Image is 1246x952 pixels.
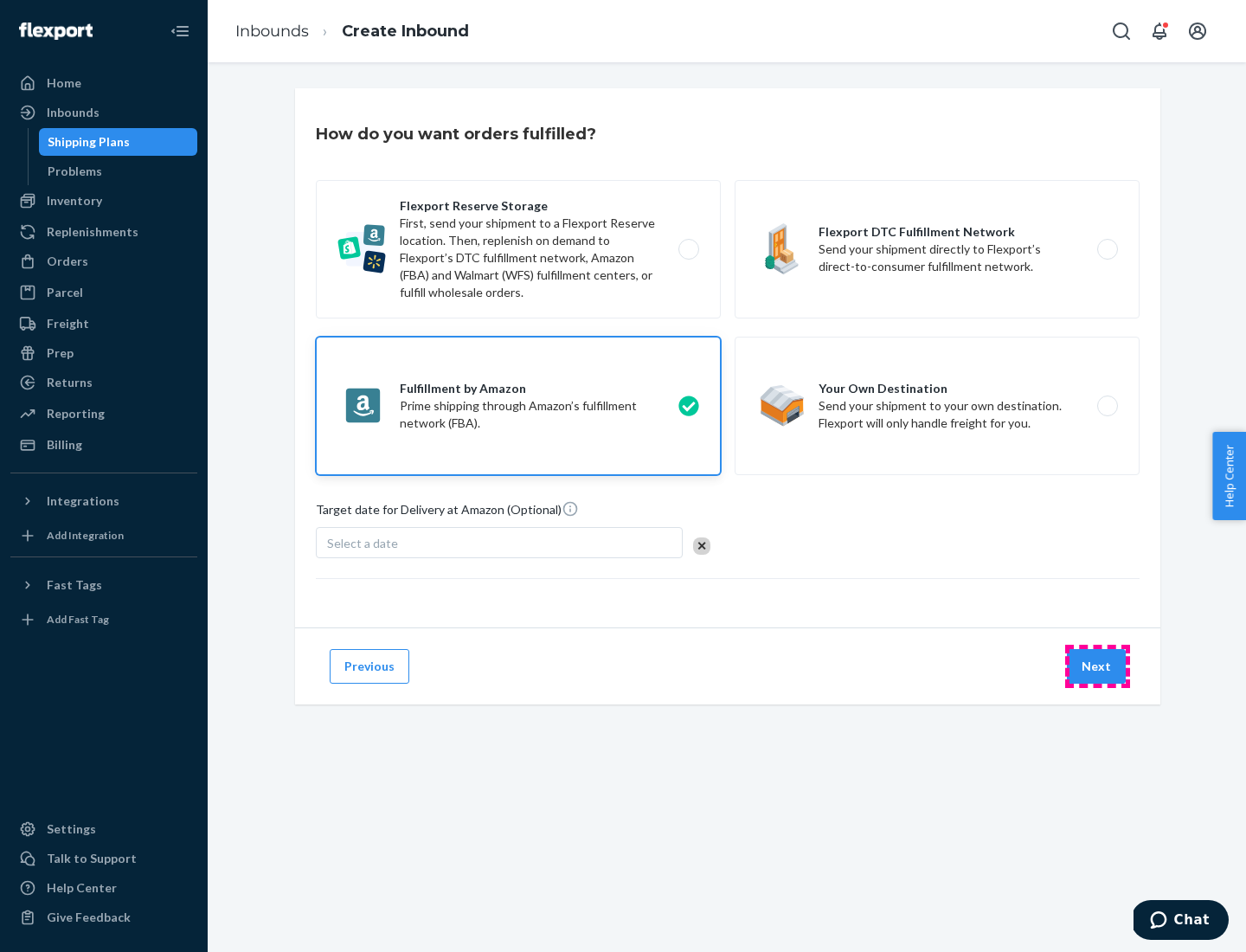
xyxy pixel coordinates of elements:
button: Next [1067,649,1126,684]
button: Give Feedback [10,904,197,931]
span: Select a date [327,536,398,550]
div: Problems [48,163,102,180]
div: Freight [47,315,89,332]
a: Problems [39,158,198,185]
iframe: Opens a widget where you can chat to one of our agents [1134,900,1229,943]
div: Help Center [47,879,117,897]
a: Prep [10,339,197,367]
a: Billing [10,431,197,459]
div: Billing [47,436,82,453]
div: Add Integration [47,528,124,543]
button: Close Navigation [163,14,197,48]
a: Add Integration [10,522,197,550]
div: Integrations [47,492,119,510]
a: Create Inbound [342,22,469,41]
a: Inbounds [10,99,197,126]
a: Returns [10,369,197,396]
div: Replenishments [47,223,138,241]
div: Prep [47,344,74,362]
a: Orders [10,248,197,275]
button: Previous [330,649,409,684]
button: Open notifications [1142,14,1177,48]
div: Shipping Plans [48,133,130,151]
div: Returns [47,374,93,391]
button: Talk to Support [10,845,197,872]
a: Inbounds [235,22,309,41]
div: Reporting [47,405,105,422]
button: Open account menu [1180,14,1215,48]
h3: How do you want orders fulfilled? [316,123,596,145]
ol: breadcrumbs [222,6,483,57]
div: Home [47,74,81,92]
span: Target date for Delivery at Amazon (Optional) [316,500,579,525]
a: Help Center [10,874,197,902]
a: Settings [10,815,197,843]
button: Fast Tags [10,571,197,599]
a: Home [10,69,197,97]
div: Inventory [47,192,102,209]
a: Reporting [10,400,197,428]
div: Inbounds [47,104,100,121]
div: Parcel [47,284,83,301]
a: Add Fast Tag [10,606,197,634]
div: Settings [47,820,96,838]
div: Orders [47,253,88,270]
button: Integrations [10,487,197,515]
img: Flexport logo [19,23,93,40]
a: Shipping Plans [39,128,198,156]
a: Replenishments [10,218,197,246]
div: Give Feedback [47,909,131,926]
a: Freight [10,310,197,338]
a: Inventory [10,187,197,215]
div: Talk to Support [47,850,137,867]
button: Help Center [1212,432,1246,520]
a: Parcel [10,279,197,306]
button: Open Search Box [1104,14,1139,48]
div: Add Fast Tag [47,612,109,627]
div: Fast Tags [47,576,102,594]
